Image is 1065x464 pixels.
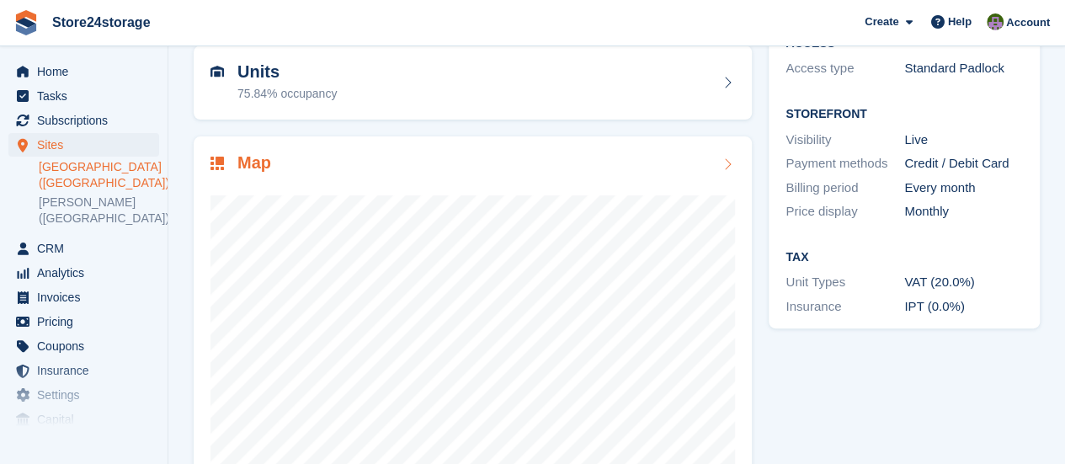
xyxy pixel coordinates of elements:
img: unit-icn-7be61d7bf1b0ce9d3e12c5938cc71ed9869f7b940bace4675aadf7bd6d80202e.svg [210,66,224,77]
div: Insurance [785,297,904,317]
div: Payment methods [785,154,904,173]
a: menu [8,84,159,108]
h2: Storefront [785,108,1023,121]
div: Visibility [785,131,904,150]
div: Unit Types [785,273,904,292]
a: menu [8,310,159,333]
span: Insurance [37,359,138,382]
span: Tasks [37,84,138,108]
span: Coupons [37,334,138,358]
a: menu [8,383,159,407]
a: menu [8,109,159,132]
span: Account [1006,14,1050,31]
span: Settings [37,383,138,407]
a: menu [8,359,159,382]
div: IPT (0.0%) [904,297,1023,317]
div: 75.84% occupancy [237,85,337,103]
a: [GEOGRAPHIC_DATA] ([GEOGRAPHIC_DATA]) [39,159,159,191]
a: [PERSON_NAME] ([GEOGRAPHIC_DATA]) [39,195,159,227]
div: VAT (20.0%) [904,273,1023,292]
h2: Units [237,62,337,82]
img: map-icn-33ee37083ee616e46c38cad1a60f524a97daa1e2b2c8c0bc3eb3415660979fc1.svg [210,157,224,170]
a: menu [8,408,159,431]
span: Invoices [37,285,138,309]
div: Standard Padlock [904,59,1023,78]
div: Monthly [904,202,1023,221]
a: menu [8,285,159,309]
span: Sites [37,133,138,157]
div: Live [904,131,1023,150]
span: Subscriptions [37,109,138,132]
span: Capital [37,408,138,431]
img: Jane Welch [987,13,1004,30]
a: menu [8,133,159,157]
span: CRM [37,237,138,260]
a: menu [8,237,159,260]
div: Billing period [785,179,904,198]
span: Help [948,13,972,30]
div: Price display [785,202,904,221]
div: Credit / Debit Card [904,154,1023,173]
h2: Map [237,153,271,173]
a: Store24storage [45,8,157,36]
span: Analytics [37,261,138,285]
a: Units 75.84% occupancy [194,45,752,120]
span: Home [37,60,138,83]
a: menu [8,261,159,285]
h2: Tax [785,251,1023,264]
a: menu [8,60,159,83]
div: Every month [904,179,1023,198]
span: Create [865,13,898,30]
div: Access type [785,59,904,78]
img: stora-icon-8386f47178a22dfd0bd8f6a31ec36ba5ce8667c1dd55bd0f319d3a0aa187defe.svg [13,10,39,35]
span: Pricing [37,310,138,333]
a: menu [8,334,159,358]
